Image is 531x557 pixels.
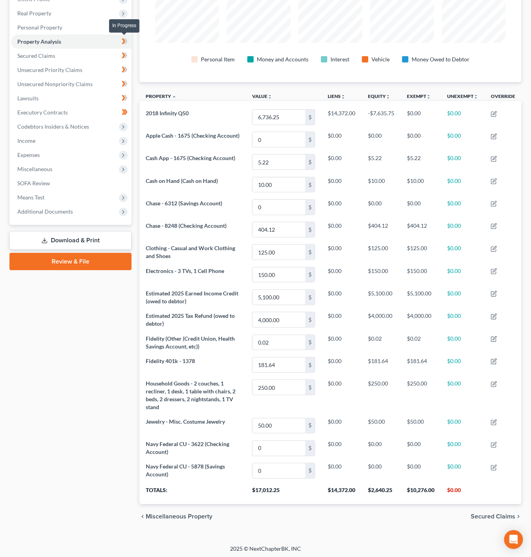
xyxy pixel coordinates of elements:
[401,264,441,286] td: $150.00
[485,89,522,106] th: Override
[305,177,315,192] div: $
[11,35,132,49] a: Property Analysis
[321,482,362,504] th: $14,372.00
[362,459,401,482] td: $0.00
[305,110,315,125] div: $
[441,196,485,218] td: $0.00
[17,166,52,172] span: Miscellaneous
[447,93,478,99] a: Unexemptunfold_more
[253,463,305,478] input: 0.00
[441,376,485,414] td: $0.00
[253,132,305,147] input: 0.00
[139,514,212,520] button: chevron_left Miscellaneous Property
[253,200,305,215] input: 0.00
[515,514,522,520] i: chevron_right
[9,253,132,270] a: Review & File
[146,463,225,478] span: Navy Federal CU - 5878 (Savings Account)
[17,208,73,215] span: Additional Documents
[253,380,305,395] input: 0.00
[109,19,139,32] div: In Progress
[441,286,485,308] td: $0.00
[252,93,272,99] a: Valueunfold_more
[362,482,401,504] th: $2,640.25
[17,180,50,186] span: SOFA Review
[305,200,315,215] div: $
[253,358,305,373] input: 0.00
[139,482,246,504] th: Totals:
[386,94,390,99] i: unfold_more
[441,354,485,376] td: $0.00
[362,308,401,331] td: $4,000.00
[305,222,315,237] div: $
[362,354,401,376] td: $181.64
[321,376,362,414] td: $0.00
[362,151,401,173] td: $5.22
[253,155,305,170] input: 0.00
[139,514,146,520] i: chevron_left
[17,151,40,158] span: Expenses
[471,514,515,520] span: Secured Claims
[253,441,305,456] input: 0.00
[321,106,362,128] td: $14,372.00
[401,129,441,151] td: $0.00
[17,137,35,144] span: Income
[441,151,485,173] td: $0.00
[9,231,132,250] a: Download & Print
[17,123,89,130] span: Codebtors Insiders & Notices
[401,437,441,459] td: $0.00
[362,173,401,196] td: $10.00
[401,331,441,354] td: $0.02
[401,354,441,376] td: $181.64
[321,286,362,308] td: $0.00
[362,286,401,308] td: $5,100.00
[401,241,441,263] td: $125.00
[305,463,315,478] div: $
[321,264,362,286] td: $0.00
[371,55,390,63] div: Vehicle
[146,419,225,425] span: Jewelry - Misc. Costume Jewelry
[172,94,176,99] i: expand_less
[305,312,315,327] div: $
[11,91,132,105] a: Lawsuits
[17,52,55,59] span: Secured Claims
[362,437,401,459] td: $0.00
[441,106,485,128] td: $0.00
[11,63,132,77] a: Unsecured Priority Claims
[426,94,431,99] i: unfold_more
[17,66,82,73] span: Unsecured Priority Claims
[253,290,305,305] input: 0.00
[253,419,305,433] input: 0.00
[17,10,51,17] span: Real Property
[441,308,485,331] td: $0.00
[146,335,235,350] span: Fidelity (Other (Credit Union, Health Savings Account, etc))
[305,290,315,305] div: $
[17,95,39,101] span: Lawsuits
[362,415,401,437] td: $50.00
[362,331,401,354] td: $0.02
[267,94,272,99] i: unfold_more
[146,110,189,116] span: 2018 Infinity Q50
[321,241,362,263] td: $0.00
[321,415,362,437] td: $0.00
[401,218,441,241] td: $404.12
[401,482,441,504] th: $10,276.00
[362,241,401,263] td: $125.00
[146,267,224,274] span: Electronics - 3 TVs, 1 Cell Phone
[441,264,485,286] td: $0.00
[441,129,485,151] td: $0.00
[441,437,485,459] td: $0.00
[11,77,132,91] a: Unsecured Nonpriority Claims
[253,267,305,282] input: 0.00
[305,132,315,147] div: $
[401,286,441,308] td: $5,100.00
[362,264,401,286] td: $150.00
[401,376,441,414] td: $250.00
[473,94,478,99] i: unfold_more
[146,514,212,520] span: Miscellaneous Property
[305,245,315,260] div: $
[362,106,401,128] td: -$7,635.75
[305,441,315,456] div: $
[401,173,441,196] td: $10.00
[362,376,401,414] td: $250.00
[146,177,218,184] span: Cash on Hand (Cash on Hand)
